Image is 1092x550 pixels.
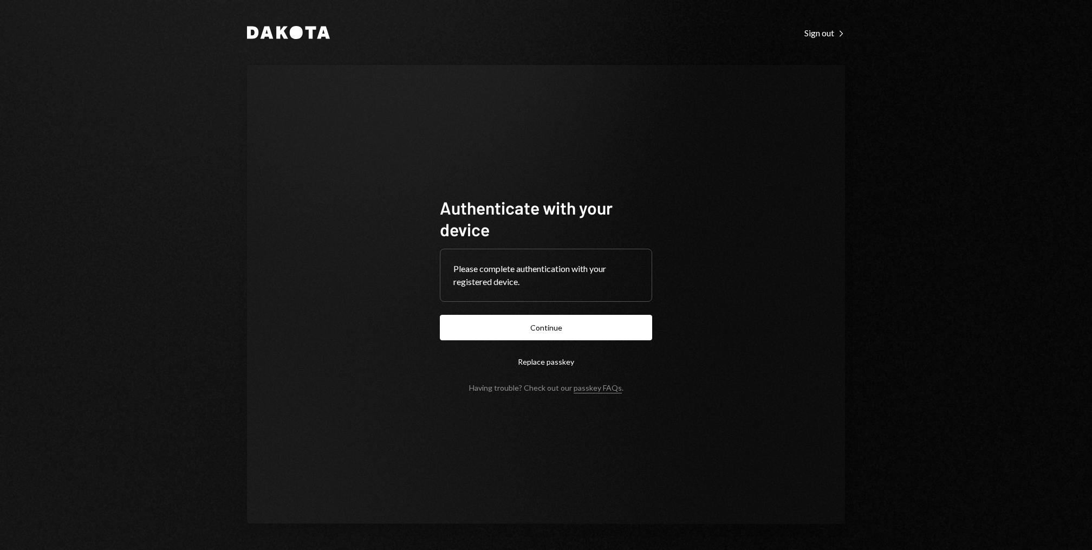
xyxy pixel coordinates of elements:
[469,383,623,392] div: Having trouble? Check out our .
[440,315,652,340] button: Continue
[453,262,639,288] div: Please complete authentication with your registered device.
[574,383,622,393] a: passkey FAQs
[804,28,845,38] div: Sign out
[440,197,652,240] h1: Authenticate with your device
[804,27,845,38] a: Sign out
[440,349,652,374] button: Replace passkey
